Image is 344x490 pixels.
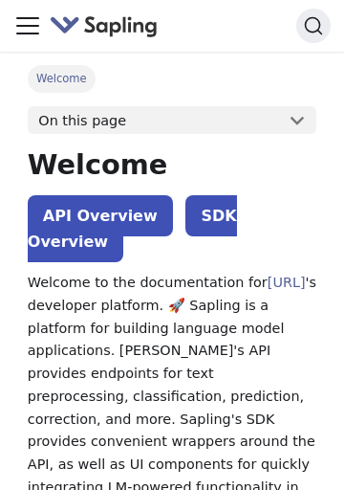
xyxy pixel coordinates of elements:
a: SDK Overview [28,195,237,261]
span: Welcome [28,65,96,92]
img: Sapling.ai [50,12,159,40]
a: Sapling.aiSapling.ai [50,12,165,40]
button: Search (Command+K) [296,9,331,43]
a: [URL] [268,275,306,290]
a: API Overview [28,195,173,236]
button: Toggle navigation bar [13,11,42,40]
button: On this page [28,106,316,135]
h1: Welcome [28,148,316,183]
nav: Breadcrumbs [28,65,316,92]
